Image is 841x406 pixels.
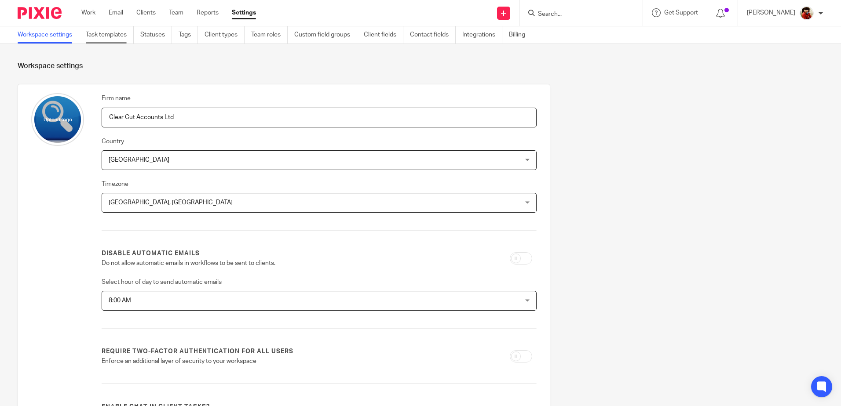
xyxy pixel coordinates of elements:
input: Name of your firm [102,108,537,127]
img: Pixie [18,7,62,19]
label: Firm name [102,94,131,103]
a: Workspace settings [18,26,79,43]
a: Integrations [462,26,502,43]
label: Select hour of day to send automatic emails [102,278,222,286]
label: Require two-factor authentication for all users [102,347,293,356]
span: [GEOGRAPHIC_DATA], [GEOGRAPHIC_DATA] [109,199,233,206]
a: Statuses [140,26,172,43]
a: Team roles [251,26,288,43]
p: Do not allow automatic emails in workflows to be sent to clients. [102,259,387,268]
span: 8:00 AM [109,297,131,304]
span: Get Support [664,10,698,16]
input: Search [537,11,616,18]
a: Contact fields [410,26,456,43]
p: Enforce an additional layer of security to your workspace [102,357,387,366]
a: Tags [179,26,198,43]
a: Settings [232,8,256,17]
a: Clients [136,8,156,17]
a: Client fields [364,26,403,43]
p: [PERSON_NAME] [747,8,795,17]
h1: Workspace settings [18,62,823,71]
a: Work [81,8,95,17]
a: Custom field groups [294,26,357,43]
label: Disable automatic emails [102,249,200,258]
img: Phil%20Baby%20pictures%20(3).JPG [800,6,814,20]
span: [GEOGRAPHIC_DATA] [109,157,169,163]
label: Country [102,137,124,146]
a: Billing [509,26,532,43]
label: Timezone [102,180,128,188]
a: Email [109,8,123,17]
a: Client types [205,26,245,43]
a: Task templates [86,26,134,43]
a: Team [169,8,183,17]
a: Reports [197,8,219,17]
